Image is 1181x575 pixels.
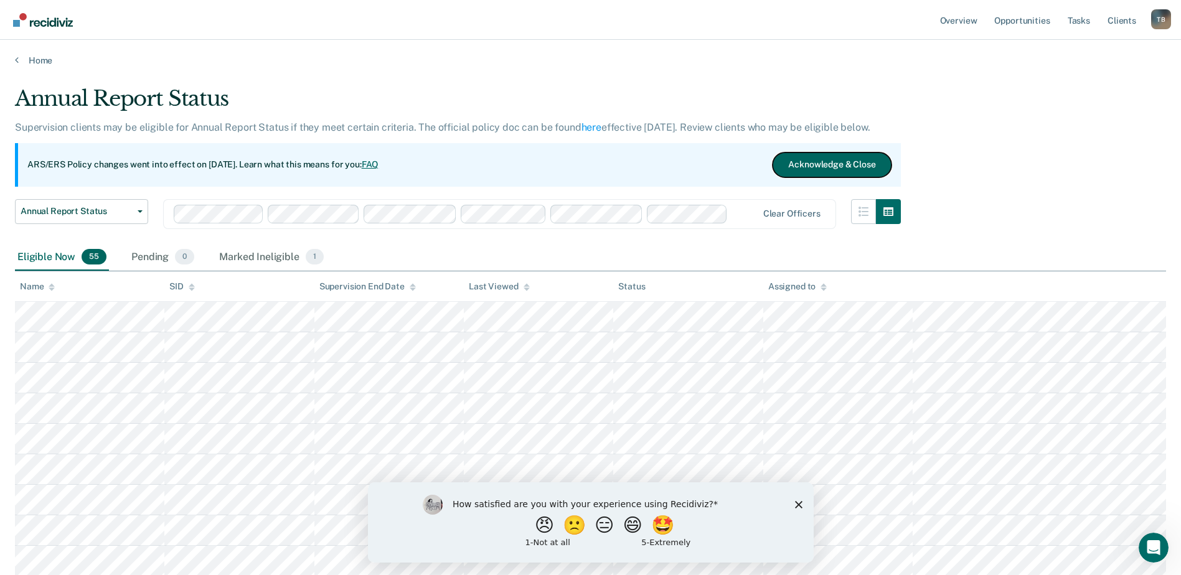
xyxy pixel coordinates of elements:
[1151,9,1171,29] div: T B
[1151,9,1171,29] button: Profile dropdown button
[175,249,194,265] span: 0
[15,121,870,133] p: Supervision clients may be eligible for Annual Report Status if they meet certain criteria. The o...
[217,244,326,271] div: Marked Ineligible1
[15,199,148,224] button: Annual Report Status
[618,281,645,292] div: Status
[15,86,901,121] div: Annual Report Status
[27,159,379,171] p: ARS/ERS Policy changes went into effect on [DATE]. Learn what this means for you:
[469,281,529,292] div: Last Viewed
[362,159,379,169] a: FAQ
[129,244,197,271] div: Pending0
[768,281,827,292] div: Assigned to
[319,281,416,292] div: Supervision End Date
[15,244,109,271] div: Eligible Now55
[368,482,814,563] iframe: Survey by Kim from Recidiviz
[13,13,73,27] img: Recidiviz
[306,249,324,265] span: 1
[581,121,601,133] a: here
[763,208,821,219] div: Clear officers
[169,281,195,292] div: SID
[82,249,106,265] span: 55
[1139,533,1169,563] iframe: Intercom live chat
[21,206,133,217] span: Annual Report Status
[20,281,55,292] div: Name
[15,55,1166,66] a: Home
[773,152,891,177] button: Acknowledge & Close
